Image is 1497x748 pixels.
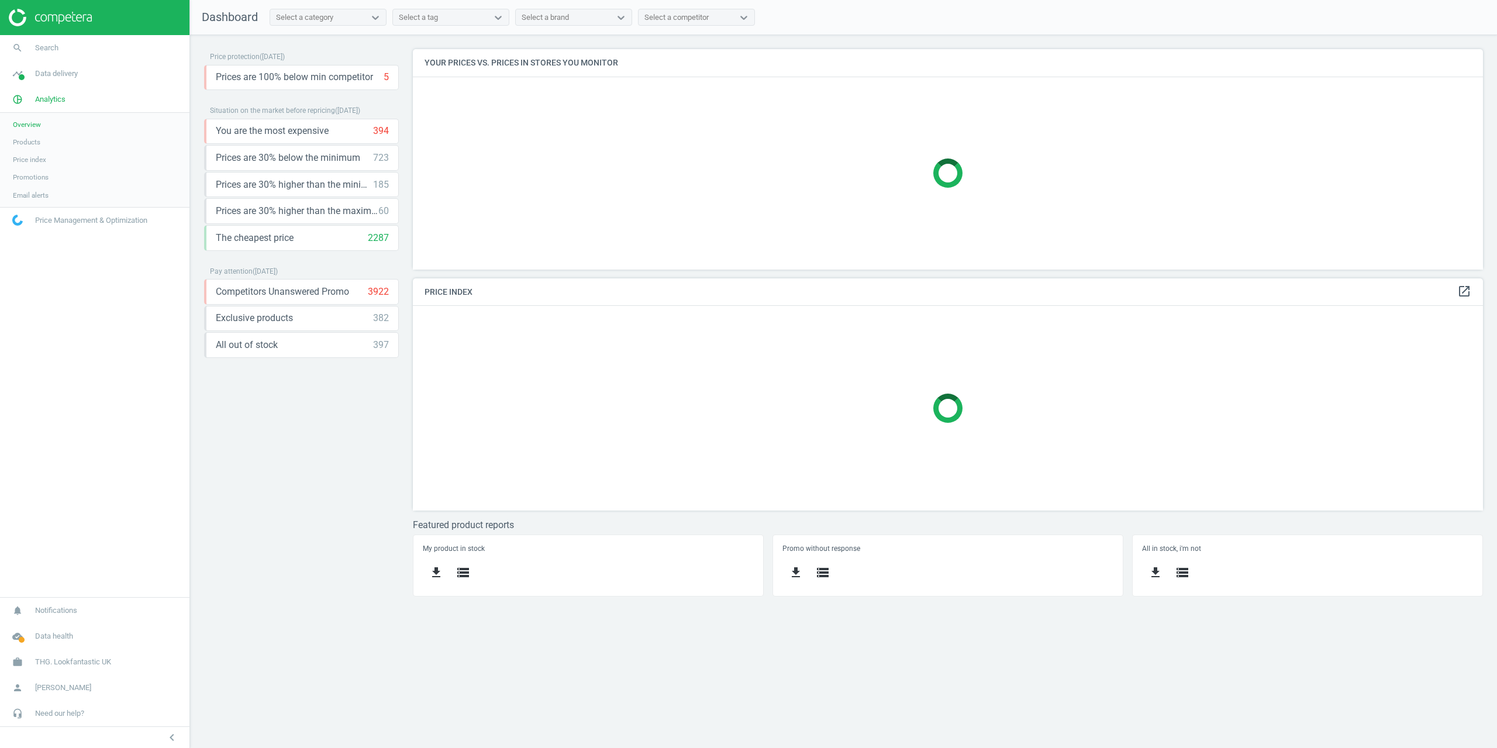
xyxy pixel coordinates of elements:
[378,205,389,218] div: 60
[782,544,1113,553] h5: Promo without response
[13,120,41,129] span: Overview
[216,151,360,164] span: Prices are 30% below the minimum
[373,178,389,191] div: 185
[13,173,49,182] span: Promotions
[423,544,753,553] h5: My product in stock
[216,71,373,84] span: Prices are 100% below min competitor
[253,267,278,275] span: ( [DATE] )
[12,215,23,226] img: wGWNvw8QSZomAAAAABJRU5ErkJggg==
[6,651,29,673] i: work
[35,94,65,105] span: Analytics
[157,730,187,745] button: chevron_left
[1169,559,1196,587] button: storage
[216,178,373,191] span: Prices are 30% higher than the minimum
[6,677,29,699] i: person
[13,137,40,147] span: Products
[6,625,29,647] i: cloud_done
[216,312,293,325] span: Exclusive products
[35,657,111,667] span: THG. Lookfantastic UK
[216,205,378,218] span: Prices are 30% higher than the maximal
[368,232,389,244] div: 2287
[399,12,438,23] div: Select a tag
[6,702,29,725] i: headset_mic
[373,125,389,137] div: 394
[276,12,333,23] div: Select a category
[6,37,29,59] i: search
[429,566,443,580] i: get_app
[35,43,58,53] span: Search
[165,730,179,744] i: chevron_left
[13,191,49,200] span: Email alerts
[6,599,29,622] i: notifications
[816,566,830,580] i: storage
[210,267,253,275] span: Pay attention
[413,49,1483,77] h4: Your prices vs. prices in stores you monitor
[1142,544,1472,553] h5: All in stock, i'm not
[384,71,389,84] div: 5
[1142,559,1169,587] button: get_app
[35,682,91,693] span: [PERSON_NAME]
[35,708,84,719] span: Need our help?
[789,566,803,580] i: get_app
[456,566,470,580] i: storage
[35,215,147,226] span: Price Management & Optimization
[522,12,569,23] div: Select a brand
[450,559,477,587] button: storage
[413,519,1483,530] h3: Featured product reports
[210,106,335,115] span: Situation on the market before repricing
[373,339,389,351] div: 397
[368,285,389,298] div: 3922
[216,285,349,298] span: Competitors Unanswered Promo
[1175,566,1189,580] i: storage
[216,232,294,244] span: The cheapest price
[1457,284,1471,298] i: open_in_new
[1148,566,1163,580] i: get_app
[373,151,389,164] div: 723
[1457,284,1471,299] a: open_in_new
[809,559,836,587] button: storage
[423,559,450,587] button: get_app
[373,312,389,325] div: 382
[6,88,29,111] i: pie_chart_outlined
[9,9,92,26] img: ajHJNr6hYgQAAAAASUVORK5CYII=
[782,559,809,587] button: get_app
[13,155,46,164] span: Price index
[35,605,77,616] span: Notifications
[35,68,78,79] span: Data delivery
[216,339,278,351] span: All out of stock
[260,53,285,61] span: ( [DATE] )
[644,12,709,23] div: Select a competitor
[35,631,73,642] span: Data health
[6,63,29,85] i: timeline
[202,10,258,24] span: Dashboard
[413,278,1483,306] h4: Price Index
[335,106,360,115] span: ( [DATE] )
[216,125,329,137] span: You are the most expensive
[210,53,260,61] span: Price protection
